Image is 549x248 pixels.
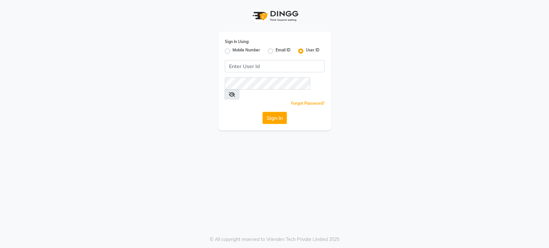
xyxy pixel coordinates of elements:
[233,47,260,55] label: Mobile Number
[249,6,300,25] img: logo1.svg
[225,77,310,90] input: Username
[225,60,325,72] input: Username
[306,47,319,55] label: User ID
[262,112,287,124] button: Sign In
[276,47,290,55] label: Email ID
[225,39,249,45] label: Sign In Using:
[291,101,325,106] a: Forgot Password?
